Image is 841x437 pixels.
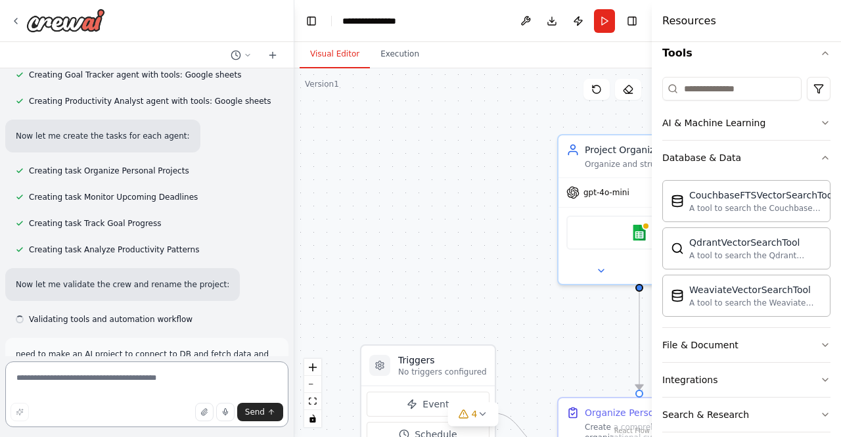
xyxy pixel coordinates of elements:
[448,402,499,426] button: 4
[26,9,105,32] img: Logo
[237,403,283,421] button: Send
[662,141,830,175] button: Database & Data
[631,225,647,241] img: Google sheets
[689,189,835,202] div: CouchbaseFTSVectorSearchTool
[304,359,321,376] button: zoom in
[398,354,487,367] h3: Triggers
[304,393,321,410] button: fit view
[16,130,190,142] p: Now let me create the tasks for each agent:
[585,143,712,156] div: Project Organizer
[662,106,830,140] button: AI & Machine Learning
[662,373,717,386] div: Integrations
[689,298,822,308] div: A tool to search the Weaviate database for relevant information on internal documents.
[689,236,822,249] div: QdrantVectorSearchTool
[662,408,749,421] div: Search & Research
[262,47,283,63] button: Start a new chat
[29,166,189,176] span: Creating task Organize Personal Projects
[367,392,489,417] button: Event
[29,70,241,80] span: Creating Goal Tracker agent with tools: Google sheets
[225,47,257,63] button: Switch to previous chat
[583,187,629,198] span: gpt-4o-mini
[16,348,278,372] p: need to make an AI project to connect to DB and fetch data and try to profile it and clean it
[11,403,29,421] button: Improve this prompt
[29,244,199,255] span: Creating task Analyze Productivity Patterns
[662,363,830,397] button: Integrations
[422,398,449,411] span: Event
[623,12,641,30] button: Hide right sidebar
[662,116,765,129] div: AI & Machine Learning
[29,314,193,325] span: Validating tools and automation workflow
[689,250,822,261] div: A tool to search the Qdrant database for relevant information on internal documents.
[304,410,321,427] button: toggle interactivity
[195,403,214,421] button: Upload files
[614,427,650,434] a: React Flow attribution
[557,134,721,285] div: Project OrganizerOrganize and structure personal projects by creating systematic frameworks, brea...
[300,41,370,68] button: Visual Editor
[16,279,229,290] p: Now let me validate the crew and rename the project:
[245,407,265,417] span: Send
[216,403,235,421] button: Click to speak your automation idea
[662,328,830,362] button: File & Document
[29,96,271,106] span: Creating Productivity Analyst agent with tools: Google sheets
[662,175,830,327] div: Database & Data
[29,218,162,229] span: Creating task Track Goal Progress
[342,14,408,28] nav: breadcrumb
[370,41,430,68] button: Execution
[671,195,684,208] img: Couchbaseftsvectorsearchtool
[662,13,716,29] h4: Resources
[662,35,830,72] button: Tools
[662,151,741,164] div: Database & Data
[585,406,707,419] div: Organize Personal Projects
[662,338,739,352] div: File & Document
[305,79,339,89] div: Version 1
[671,289,684,302] img: Weaviatevectorsearchtool
[472,407,478,421] span: 4
[302,12,321,30] button: Hide left sidebar
[304,376,321,393] button: zoom out
[398,367,487,377] p: No triggers configured
[671,242,684,255] img: Qdrantvectorsearchtool
[689,203,835,214] div: A tool to search the Couchbase database for relevant information on internal documents.
[641,263,715,279] button: Open in side panel
[633,291,646,390] g: Edge from fe5868d2-b119-432a-9799-676d98e628e3 to 6173d3f6-385f-42ed-a605-b997aaf12be1
[689,283,822,296] div: WeaviateVectorSearchTool
[662,398,830,432] button: Search & Research
[585,159,712,170] div: Organize and structure personal projects by creating systematic frameworks, breaking down large p...
[304,359,321,427] div: React Flow controls
[29,192,198,202] span: Creating task Monitor Upcoming Deadlines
